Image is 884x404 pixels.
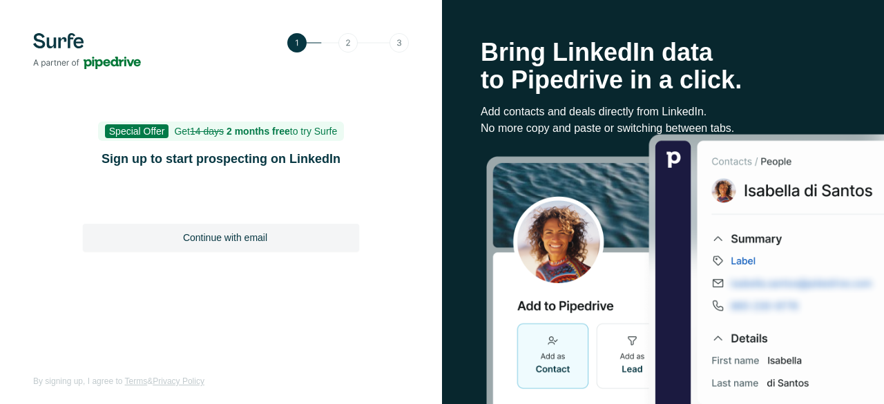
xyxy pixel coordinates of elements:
a: Terms [125,376,148,386]
h1: Bring LinkedIn data to Pipedrive in a click. [481,39,845,94]
h1: Sign up to start prospecting on LinkedIn [83,149,359,169]
img: Surfe Stock Photo - Selling good vibes [486,133,884,404]
span: & [147,376,153,386]
p: Add contacts and deals directly from LinkedIn. [481,104,845,120]
span: By signing up, I agree to [33,376,122,386]
span: Special Offer [105,124,169,138]
iframe: Sign in with Google Button [76,186,366,217]
s: 14 days [190,126,224,137]
span: Continue with email [183,231,267,244]
img: Step 1 [287,33,409,52]
p: No more copy and paste or switching between tabs. [481,120,845,137]
b: 2 months free [227,126,290,137]
img: Surfe's logo [33,33,141,69]
span: Get to try Surfe [174,126,337,137]
a: Privacy Policy [153,376,204,386]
